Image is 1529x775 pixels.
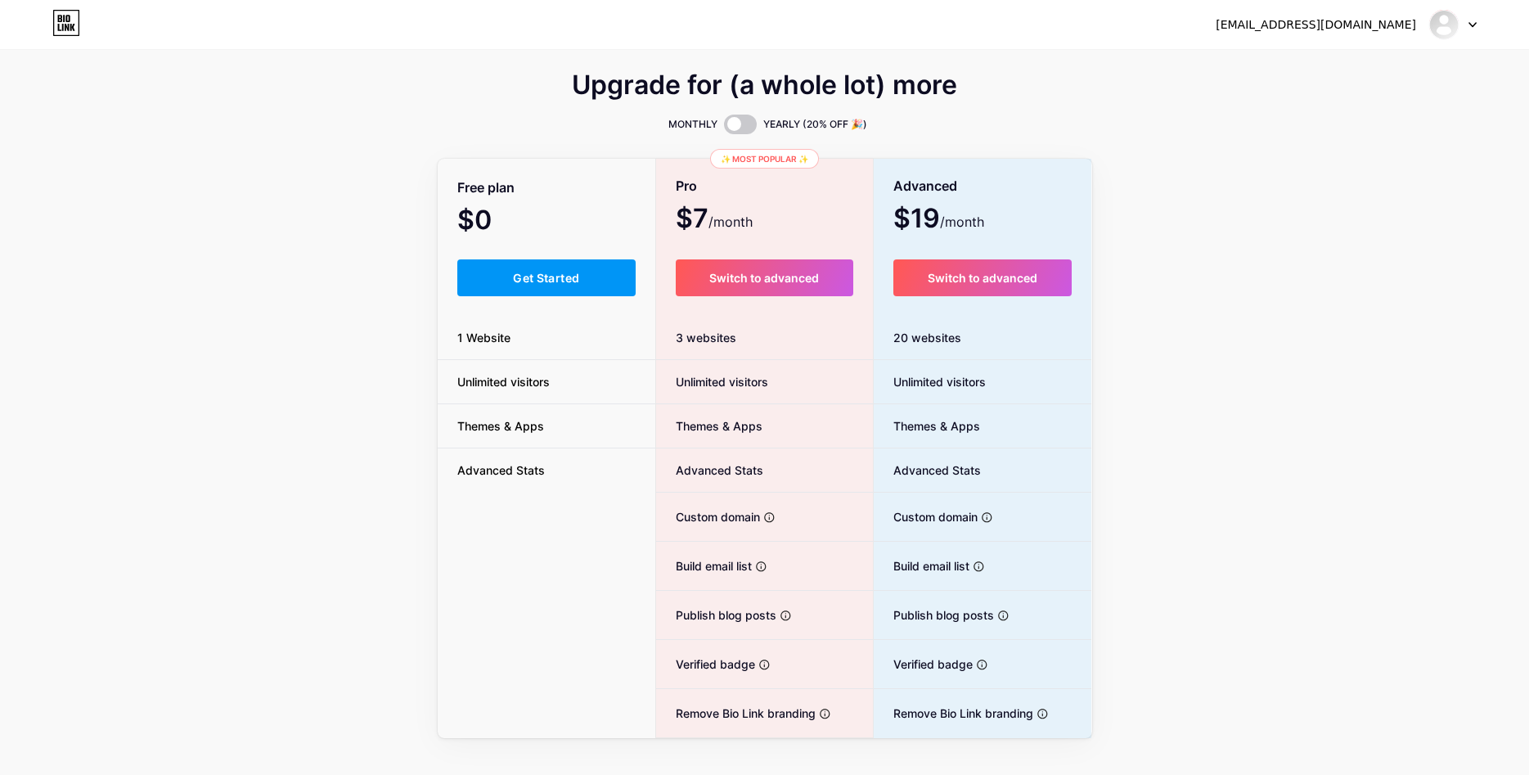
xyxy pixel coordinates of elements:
span: Advanced Stats [874,462,981,479]
span: Remove Bio Link branding [656,705,816,722]
span: Custom domain [874,508,978,525]
span: Unlimited visitors [656,373,768,390]
span: Unlimited visitors [438,373,569,390]
span: Publish blog posts [874,606,994,624]
div: 20 websites [874,316,1092,360]
span: Switch to advanced [709,271,819,285]
span: MONTHLY [668,116,717,133]
span: Themes & Apps [656,417,762,435]
span: Switch to advanced [928,271,1037,285]
span: YEARLY (20% OFF 🎉) [763,116,867,133]
div: 3 websites [656,316,873,360]
span: Advanced Stats [656,462,763,479]
span: Upgrade for (a whole lot) more [572,75,957,95]
div: [EMAIL_ADDRESS][DOMAIN_NAME] [1216,16,1416,34]
button: Switch to advanced [676,259,853,296]
button: Switch to advanced [893,259,1073,296]
span: Advanced [893,172,957,201]
span: Pro [676,172,697,201]
span: Verified badge [656,656,755,673]
span: $19 [893,209,984,232]
span: Build email list [656,557,752,574]
span: /month [708,212,753,232]
span: /month [940,212,984,232]
span: Verified badge [874,656,973,673]
span: Advanced Stats [438,462,564,479]
span: Build email list [874,557,969,574]
div: ✨ Most popular ✨ [710,149,819,169]
span: Custom domain [656,508,760,525]
span: $7 [676,209,753,232]
span: $0 [457,210,536,233]
span: Unlimited visitors [874,373,986,390]
button: Get Started [457,259,636,296]
span: Publish blog posts [656,606,776,624]
span: Themes & Apps [874,417,980,435]
img: rockomoto [1428,9,1459,40]
span: Themes & Apps [438,417,564,435]
span: Get Started [513,271,579,285]
span: Free plan [457,173,515,202]
span: 1 Website [438,329,530,346]
span: Remove Bio Link branding [874,705,1033,722]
